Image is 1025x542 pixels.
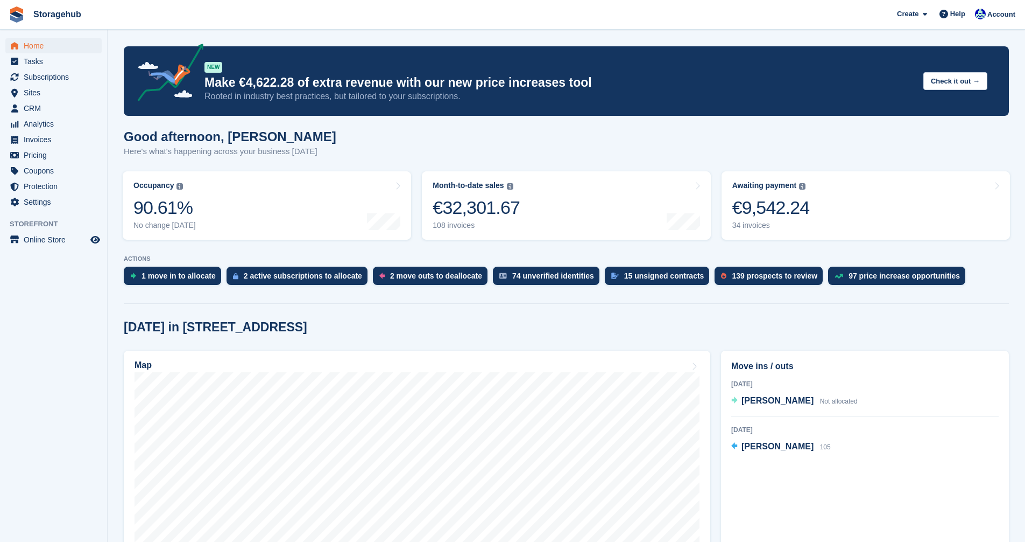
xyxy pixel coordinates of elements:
div: [DATE] [731,425,999,435]
div: 2 active subscriptions to allocate [244,272,362,280]
div: 97 price increase opportunities [849,272,960,280]
button: Check it out → [923,72,987,90]
div: 74 unverified identities [512,272,594,280]
span: Storefront [10,219,107,230]
div: Awaiting payment [732,181,797,190]
div: 15 unsigned contracts [624,272,704,280]
img: verify_identity-adf6edd0f0f0b5bbfe63781bf79b02c33cf7c696d77639b501bdc392416b5a36.svg [499,273,507,279]
p: ACTIONS [124,255,1009,262]
img: icon-info-grey-7440780725fd019a000dd9b08b2336e03edf1995a4989e88bcd33f0948082b44.svg [176,183,183,190]
div: 34 invoices [732,221,810,230]
div: 90.61% [133,197,196,219]
a: menu [5,163,102,178]
span: Invoices [24,132,88,147]
div: NEW [204,62,222,73]
img: price-adjustments-announcement-icon-8257ccfd72463d97f412b2fc003d46551f7dbcb40ab6d574587a9cd5c0d94... [129,44,204,105]
div: 108 invoices [433,221,520,230]
h2: Move ins / outs [731,360,999,373]
a: Awaiting payment €9,542.24 34 invoices [722,171,1010,240]
a: [PERSON_NAME] Not allocated [731,394,858,408]
a: menu [5,179,102,194]
div: 2 move outs to deallocate [390,272,482,280]
a: 15 unsigned contracts [605,267,715,290]
h1: Good afternoon, [PERSON_NAME] [124,129,336,144]
a: 2 move outs to deallocate [373,267,493,290]
img: move_ins_to_allocate_icon-fdf77a2bb77ea45bf5b3d319d69a93e2d87916cf1d5bf7949dd705db3b84f3ca.svg [130,273,136,279]
span: [PERSON_NAME] [741,442,814,451]
span: Protection [24,179,88,194]
span: Account [987,9,1015,20]
div: 139 prospects to review [732,272,817,280]
span: Subscriptions [24,70,88,85]
span: Not allocated [820,398,858,405]
img: icon-info-grey-7440780725fd019a000dd9b08b2336e03edf1995a4989e88bcd33f0948082b44.svg [507,183,513,190]
a: Month-to-date sales €32,301.67 108 invoices [422,171,710,240]
div: Occupancy [133,181,174,190]
img: contract_signature_icon-13c848040528278c33f63329250d36e43548de30e8caae1d1a13099fd9432cc5.svg [611,273,619,279]
p: Here's what's happening across your business [DATE] [124,145,336,158]
a: Preview store [89,233,102,246]
a: Storagehub [29,5,86,23]
div: No change [DATE] [133,221,196,230]
a: menu [5,194,102,210]
span: Help [950,9,965,19]
h2: Map [135,360,152,370]
a: 74 unverified identities [493,267,605,290]
span: CRM [24,101,88,116]
span: Sites [24,85,88,100]
a: menu [5,232,102,247]
span: Pricing [24,148,88,163]
a: 2 active subscriptions to allocate [227,267,373,290]
a: menu [5,132,102,147]
a: 97 price increase opportunities [828,267,971,290]
a: menu [5,85,102,100]
div: Month-to-date sales [433,181,504,190]
h2: [DATE] in [STREET_ADDRESS] [124,320,307,335]
div: €9,542.24 [732,197,810,219]
span: Home [24,38,88,53]
div: 1 move in to allocate [142,272,216,280]
div: [DATE] [731,379,999,389]
span: Create [897,9,918,19]
a: menu [5,38,102,53]
span: Coupons [24,163,88,178]
p: Rooted in industry best practices, but tailored to your subscriptions. [204,91,915,102]
img: stora-icon-8386f47178a22dfd0bd8f6a31ec36ba5ce8667c1dd55bd0f319d3a0aa187defe.svg [9,6,25,23]
img: move_outs_to_deallocate_icon-f764333ba52eb49d3ac5e1228854f67142a1ed5810a6f6cc68b1a99e826820c5.svg [379,273,385,279]
img: active_subscription_to_allocate_icon-d502201f5373d7db506a760aba3b589e785aa758c864c3986d89f69b8ff3... [233,273,238,280]
a: Occupancy 90.61% No change [DATE] [123,171,411,240]
div: €32,301.67 [433,197,520,219]
img: prospect-51fa495bee0391a8d652442698ab0144808aea92771e9ea1ae160a38d050c398.svg [721,273,726,279]
img: price_increase_opportunities-93ffe204e8149a01c8c9dc8f82e8f89637d9d84a8eef4429ea346261dce0b2c0.svg [835,274,843,279]
a: menu [5,70,102,85]
img: Vladimir Osojnik [975,9,986,19]
span: [PERSON_NAME] [741,396,814,405]
span: Analytics [24,116,88,131]
img: icon-info-grey-7440780725fd019a000dd9b08b2336e03edf1995a4989e88bcd33f0948082b44.svg [799,183,805,190]
a: menu [5,148,102,163]
p: Make €4,622.28 of extra revenue with our new price increases tool [204,75,915,91]
span: Settings [24,194,88,210]
a: [PERSON_NAME] 105 [731,440,831,454]
a: 1 move in to allocate [124,267,227,290]
a: menu [5,116,102,131]
a: 139 prospects to review [715,267,828,290]
a: menu [5,54,102,69]
span: Tasks [24,54,88,69]
span: 105 [820,443,831,451]
span: Online Store [24,232,88,247]
a: menu [5,101,102,116]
